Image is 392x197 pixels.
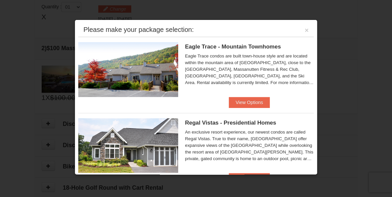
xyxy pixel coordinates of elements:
span: Regal Vistas - Presidential Homes [185,120,276,126]
div: Please make your package selection: [83,26,194,33]
button: × [305,27,309,34]
div: An exclusive resort experience, our newest condos are called Regal Vistas. True to their name, [G... [185,129,313,162]
button: View Options [229,173,269,184]
span: Eagle Trace - Mountain Townhomes [185,44,281,50]
button: View Options [229,97,269,108]
img: 19218983-1-9b289e55.jpg [78,42,178,97]
div: Eagle Trace condos are built town-house style and are located within the mountain area of [GEOGRA... [185,53,313,86]
img: 19218991-1-902409a9.jpg [78,118,178,173]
